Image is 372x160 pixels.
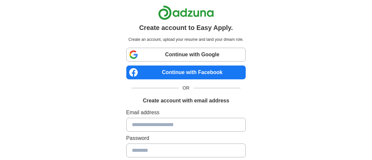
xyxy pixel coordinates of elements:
span: OR [179,85,194,92]
h1: Create account to Easy Apply. [139,23,233,33]
h1: Create account with email address [143,97,229,105]
p: Create an account, upload your resume and land your dream role. [128,37,245,42]
label: Email address [126,109,246,117]
label: Password [126,134,246,142]
a: Continue with Google [126,48,246,62]
a: Continue with Facebook [126,66,246,79]
img: Adzuna logo [158,5,214,20]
